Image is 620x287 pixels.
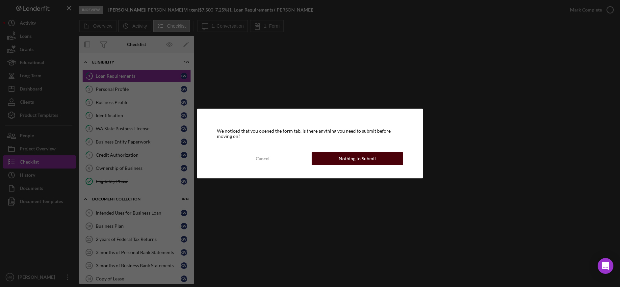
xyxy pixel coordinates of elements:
button: Cancel [217,152,308,165]
div: Open Intercom Messenger [598,258,613,274]
div: Nothing to Submit [339,152,376,165]
div: We noticed that you opened the form tab. Is there anything you need to submit before moving on? [217,128,403,139]
div: Cancel [256,152,270,165]
button: Nothing to Submit [312,152,403,165]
